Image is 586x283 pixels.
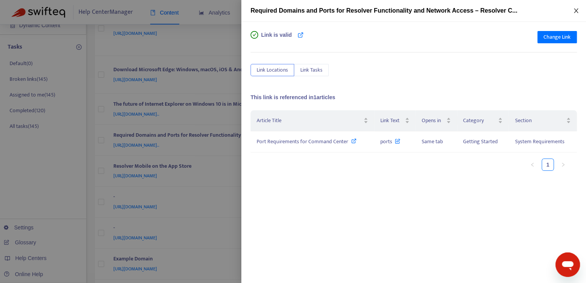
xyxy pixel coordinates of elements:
[542,159,554,171] li: 1
[261,31,292,46] span: Link is valid
[300,66,322,74] span: Link Tasks
[515,137,564,146] span: System Requirements
[463,137,498,146] span: Getting Started
[542,159,553,170] a: 1
[257,66,288,74] span: Link Locations
[463,116,497,125] span: Category
[374,110,416,131] th: Link Text
[257,137,348,146] span: Port Requirements for Command Center
[537,31,577,43] button: Change Link
[557,159,569,171] button: right
[526,159,539,171] button: left
[543,33,571,41] span: Change Link
[250,64,294,76] button: Link Locations
[573,8,579,14] span: close
[561,162,565,167] span: right
[457,110,509,131] th: Category
[380,116,403,125] span: Link Text
[422,137,443,146] span: Same tab
[250,7,517,14] span: Required Domains and Ports for Resolver Functionality and Network Access – Resolver C...
[557,159,569,171] li: Next Page
[515,116,565,125] span: Section
[555,252,580,277] iframe: Button to launch messaging window
[294,64,329,76] button: Link Tasks
[509,110,577,131] th: Section
[526,159,539,171] li: Previous Page
[257,116,362,125] span: Article Title
[380,137,400,146] span: ports
[530,162,535,167] span: left
[250,94,335,100] span: This link is referenced in 1 articles
[422,116,445,125] span: Opens in
[571,7,581,15] button: Close
[250,31,258,39] span: check-circle
[250,110,374,131] th: Article Title
[416,110,457,131] th: Opens in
